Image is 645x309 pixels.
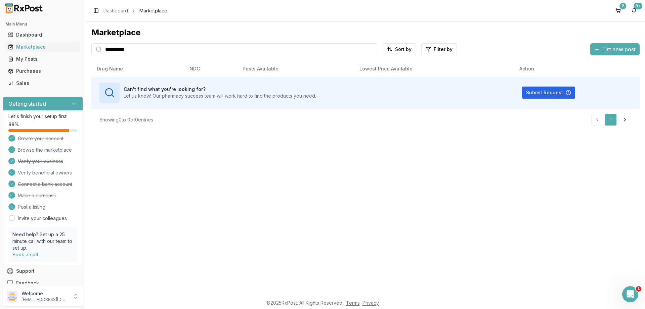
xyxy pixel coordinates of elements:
nav: pagination [591,114,632,126]
span: Verify your business [18,158,63,165]
span: Create your account [18,135,63,142]
a: Dashboard [5,29,80,41]
button: Marketplace [3,42,83,52]
button: List new post [590,43,640,55]
button: Support [3,265,83,277]
a: My Posts [5,53,80,65]
a: Book a call [12,252,38,257]
th: Posts Available [237,61,354,77]
a: Purchases [5,65,80,77]
span: 1 [636,286,641,292]
a: 1 [605,114,617,126]
span: Marketplace [139,7,167,14]
a: Sales [5,77,80,89]
div: 2 [619,3,626,9]
a: Go to next page [618,114,632,126]
p: Welcome [21,290,68,297]
button: Submit Request [522,87,575,99]
div: Sales [8,80,78,87]
span: Feedback [16,280,39,287]
span: Sort by [395,46,412,53]
th: NDC [184,61,237,77]
p: [EMAIL_ADDRESS][DOMAIN_NAME] [21,297,68,302]
a: Dashboard [103,7,128,14]
div: Purchases [8,68,78,74]
h3: Can't find what you're looking for? [124,86,316,93]
span: Make a purchase [18,192,56,199]
a: List new post [590,47,640,53]
button: Dashboard [3,30,83,40]
span: Browse the marketplace [18,147,72,153]
a: Marketplace [5,41,80,53]
button: Purchases [3,66,83,76]
th: Action [514,61,640,77]
span: Connect a bank account [18,181,72,188]
h2: Main Menu [5,21,80,27]
button: 2 [613,5,623,16]
span: Post a listing [18,204,45,210]
div: Showing 0 to 0 of 0 entries [99,116,153,123]
button: Filter by [421,43,457,55]
span: List new post [602,45,636,53]
button: 9+ [629,5,640,16]
button: Sort by [383,43,416,55]
span: Verify beneficial owners [18,169,72,176]
nav: breadcrumb [103,7,167,14]
th: Lowest Price Available [354,61,514,77]
img: User avatar [7,291,17,302]
button: Feedback [3,277,83,289]
p: Need help? Set up a 25 minute call with our team to set up. [12,231,73,251]
p: Let's finish your setup first! [8,113,77,120]
span: Filter by [434,46,453,53]
a: Privacy [362,300,379,306]
h3: Getting started [8,100,46,108]
iframe: Intercom live chat [622,286,638,302]
a: Terms [346,300,360,306]
span: 88 % [8,121,19,128]
button: Sales [3,78,83,89]
img: RxPost Logo [3,3,46,13]
div: My Posts [8,56,78,62]
p: Let us know! Our pharmacy success team will work hard to find the products you need. [124,93,316,99]
button: My Posts [3,54,83,64]
th: Drug Name [91,61,184,77]
div: Dashboard [8,32,78,38]
a: Invite your colleagues [18,215,67,222]
div: 9+ [634,3,642,9]
div: Marketplace [91,27,640,38]
div: Marketplace [8,44,78,50]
